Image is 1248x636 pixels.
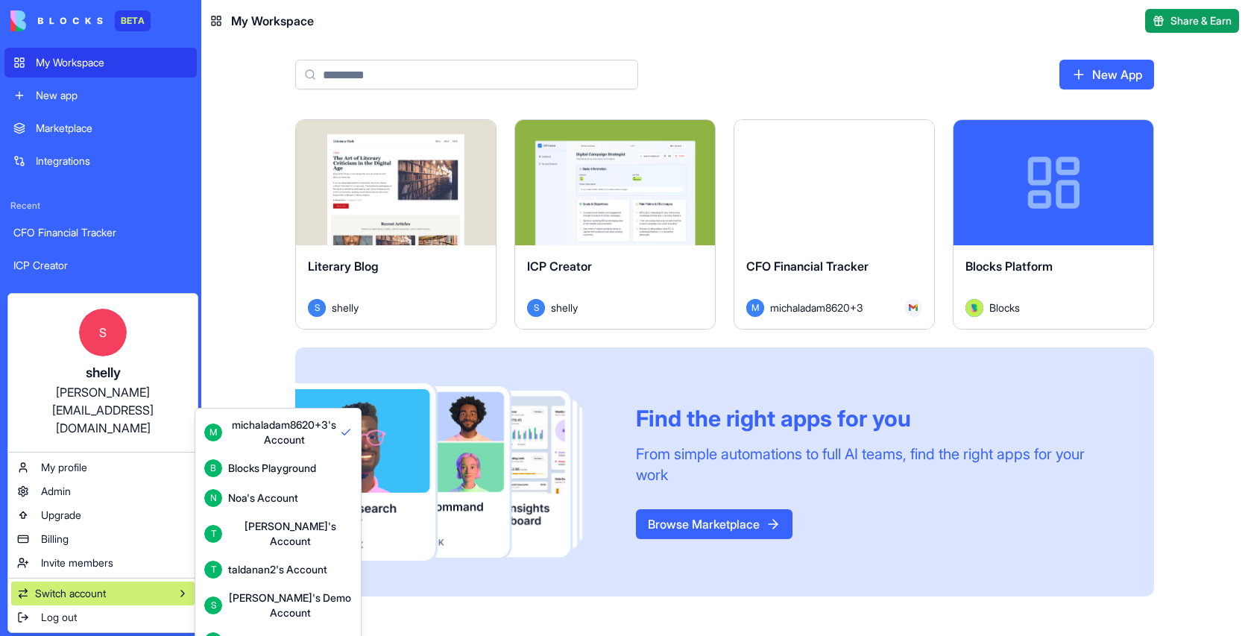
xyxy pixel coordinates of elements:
div: shelly [23,362,183,383]
span: S [79,309,127,356]
a: Invite members [11,551,195,575]
a: Billing [11,527,195,551]
span: My profile [41,460,87,475]
span: Admin [41,484,71,499]
a: My profile [11,456,195,479]
a: Admin [11,479,195,503]
div: [PERSON_NAME][EMAIL_ADDRESS][DOMAIN_NAME] [23,383,183,437]
span: Recent [4,200,197,212]
span: Log out [41,610,77,625]
div: Literary Blog [13,291,188,306]
span: Invite members [41,555,113,570]
span: Upgrade [41,508,81,523]
span: Billing [41,532,69,547]
div: ICP Creator [13,258,188,273]
a: Upgrade [11,503,195,527]
span: Switch account [35,586,106,601]
div: CFO Financial Tracker [13,225,188,240]
a: Sshelly[PERSON_NAME][EMAIL_ADDRESS][DOMAIN_NAME] [11,297,195,449]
